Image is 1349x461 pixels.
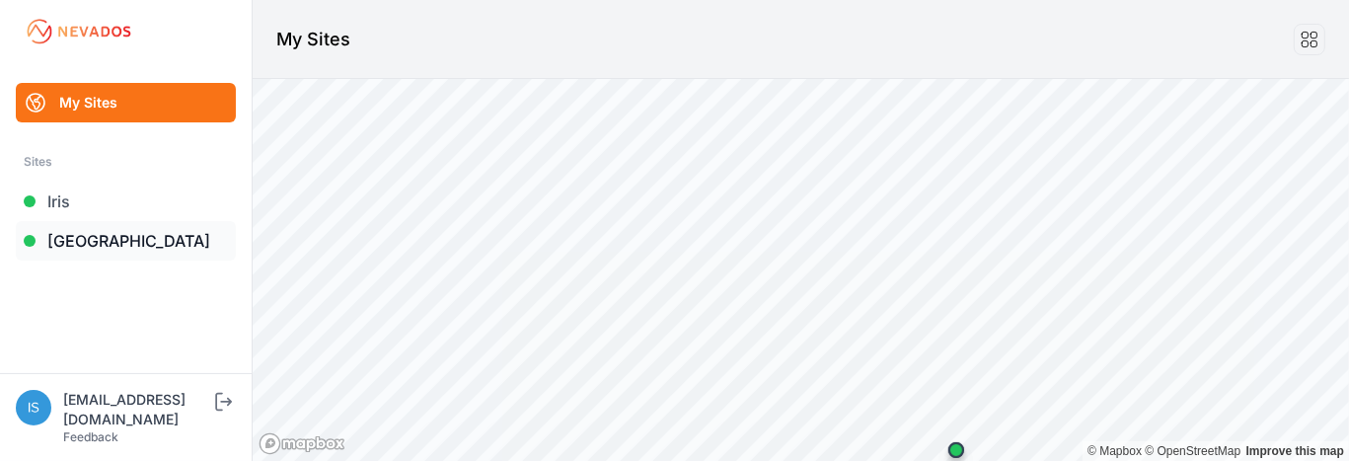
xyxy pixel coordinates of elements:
[16,83,236,122] a: My Sites
[63,390,211,429] div: [EMAIL_ADDRESS][DOMAIN_NAME]
[16,221,236,261] a: [GEOGRAPHIC_DATA]
[1145,444,1240,458] a: OpenStreetMap
[276,26,350,53] h1: My Sites
[1246,444,1344,458] a: Map feedback
[24,16,134,47] img: Nevados
[253,79,1349,461] canvas: Map
[16,182,236,221] a: Iris
[63,429,118,444] a: Feedback
[1087,444,1142,458] a: Mapbox
[259,432,345,455] a: Mapbox logo
[16,390,51,425] img: iswagart@prim.com
[24,150,228,174] div: Sites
